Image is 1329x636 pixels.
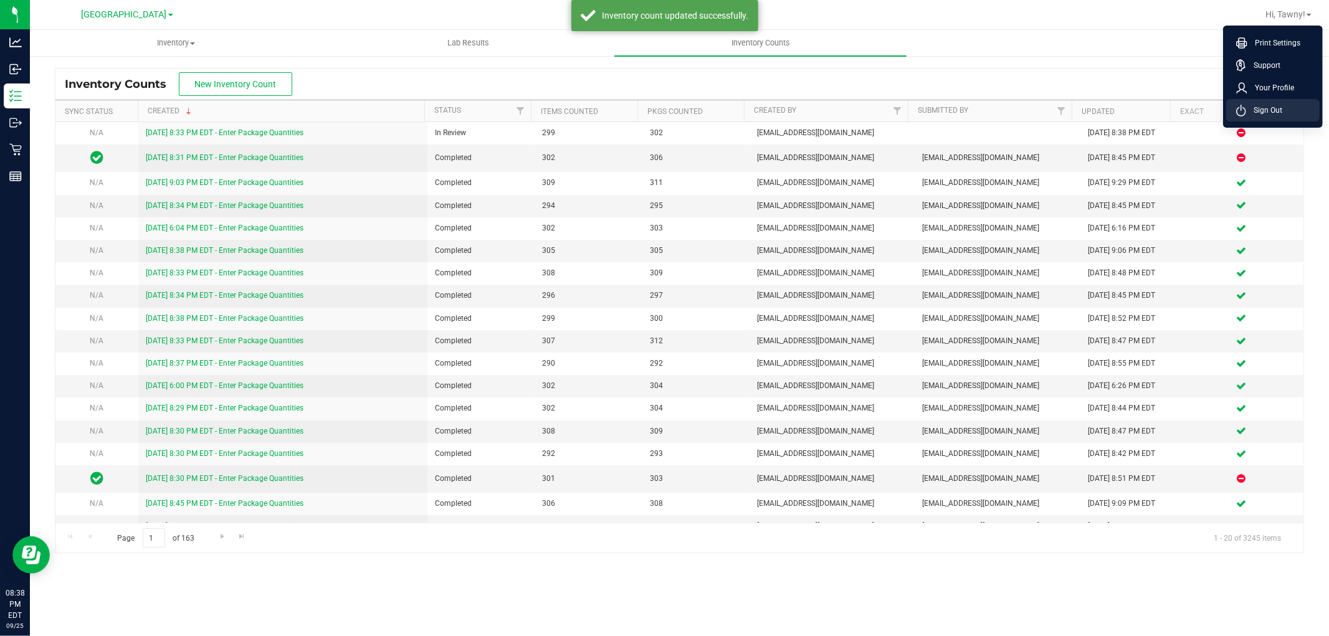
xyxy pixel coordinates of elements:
div: [DATE] 8:52 PM EDT [1088,313,1172,325]
a: [DATE] 8:34 PM EDT - Enter Package Quantities [146,291,303,300]
span: 306 [542,498,634,510]
span: 302 [542,152,634,164]
span: [EMAIL_ADDRESS][DOMAIN_NAME] [757,245,907,257]
span: N/A [90,427,103,435]
a: Go to the last page [233,528,251,545]
span: Completed [435,358,527,369]
span: 309 [650,267,742,279]
a: [DATE] 8:30 PM EDT - Enter Package Quantities [146,474,303,483]
span: [EMAIL_ADDRESS][DOMAIN_NAME] [923,152,1073,164]
p: 08:38 PM EDT [6,587,24,621]
a: [DATE] 6:00 PM EDT - Enter Package Quantities [146,381,303,390]
span: N/A [90,246,103,255]
span: N/A [90,314,103,323]
span: [EMAIL_ADDRESS][DOMAIN_NAME] [757,380,907,392]
span: Hi, Tawny! [1265,9,1305,19]
span: Completed [435,290,527,301]
span: [EMAIL_ADDRESS][DOMAIN_NAME] [923,222,1073,234]
span: [EMAIL_ADDRESS][DOMAIN_NAME] [757,473,907,485]
span: [EMAIL_ADDRESS][DOMAIN_NAME] [757,402,907,414]
a: Filter [887,100,908,121]
span: 302 [650,127,742,139]
span: Completed [435,267,527,279]
div: [DATE] 6:16 PM EDT [1088,222,1172,234]
span: 305 [542,245,634,257]
span: [EMAIL_ADDRESS][DOMAIN_NAME] [757,425,907,437]
span: N/A [90,268,103,277]
span: Completed [435,402,527,414]
span: 294 [542,200,634,212]
a: Status [434,106,461,115]
div: [DATE] 8:47 PM EDT [1088,335,1172,347]
span: Completed [435,313,527,325]
a: [DATE] 8:38 PM EDT - Enter Package Quantities [146,314,303,323]
a: [DATE] 8:38 PM EDT - Enter Package Quantities [146,246,303,255]
a: [DATE] 8:37 PM EDT - Enter Package Quantities [146,359,303,368]
a: [DATE] 8:33 PM EDT - Enter Package Quantities [146,128,303,137]
inline-svg: Outbound [9,116,22,129]
a: Submitted By [918,106,968,115]
span: 303 [650,473,742,485]
span: 308 [542,267,634,279]
span: N/A [90,404,103,412]
span: [EMAIL_ADDRESS][DOMAIN_NAME] [923,498,1073,510]
span: Completed [435,152,527,164]
span: [EMAIL_ADDRESS][DOMAIN_NAME] [757,127,907,139]
a: [DATE] 9:03 PM EDT - Enter Package Quantities [146,178,303,187]
span: [EMAIL_ADDRESS][DOMAIN_NAME] [923,402,1073,414]
span: 302 [542,222,634,234]
span: Completed [435,380,527,392]
a: [DATE] 8:45 PM EDT - Enter Package Quantities [146,499,303,508]
div: [DATE] 9:09 PM EDT [1088,498,1172,510]
a: [DATE] 8:29 PM EDT - Enter Package Quantities [146,404,303,412]
span: Lab Results [431,37,506,49]
span: Inventory Counts [65,77,179,91]
span: [EMAIL_ADDRESS][DOMAIN_NAME] [757,290,907,301]
span: 1 - 20 of 3245 items [1204,528,1291,547]
span: Completed [435,335,527,347]
span: [EMAIL_ADDRESS][DOMAIN_NAME] [757,358,907,369]
input: 1 [143,528,165,548]
span: In Review [435,127,527,139]
span: Print Settings [1247,37,1300,49]
span: N/A [90,224,103,232]
span: 302 [542,380,634,392]
span: 304 [650,380,742,392]
span: [EMAIL_ADDRESS][DOMAIN_NAME] [757,313,907,325]
span: 295 [650,200,742,212]
span: 312 [650,335,742,347]
span: 292 [650,358,742,369]
span: 300 [650,313,742,325]
inline-svg: Inbound [9,63,22,75]
a: [DATE] 8:33 PM EDT - Enter Package Quantities [146,336,303,345]
button: New Inventory Count [179,72,292,96]
inline-svg: Inventory [9,90,22,102]
span: [EMAIL_ADDRESS][DOMAIN_NAME] [757,520,907,532]
span: [EMAIL_ADDRESS][DOMAIN_NAME] [923,520,1073,532]
span: 308 [650,498,742,510]
span: 288 [650,520,742,532]
span: 299 [542,313,634,325]
span: N/A [90,336,103,345]
span: N/A [90,128,103,137]
span: 303 [650,222,742,234]
span: [EMAIL_ADDRESS][DOMAIN_NAME] [923,448,1073,460]
a: [DATE] 8:30 PM EDT - Enter Package Quantities [146,449,303,458]
span: 299 [542,127,634,139]
span: [EMAIL_ADDRESS][DOMAIN_NAME] [757,448,907,460]
span: [EMAIL_ADDRESS][DOMAIN_NAME] [757,267,907,279]
div: [DATE] 8:48 PM EDT [1088,267,1172,279]
span: 297 [650,290,742,301]
span: [EMAIL_ADDRESS][DOMAIN_NAME] [757,152,907,164]
a: [DATE] 8:35 PM EDT - Enter Package Quantities [146,521,303,530]
inline-svg: Reports [9,170,22,183]
div: [DATE] 8:50 PM EDT [1088,520,1172,532]
a: Inventory Counts [614,30,907,56]
a: Sync Status [65,107,113,116]
span: Inventory [31,37,322,49]
span: Inventory Counts [715,37,807,49]
div: [DATE] 8:44 PM EDT [1088,402,1172,414]
span: 286 [542,520,634,532]
span: [EMAIL_ADDRESS][DOMAIN_NAME] [923,245,1073,257]
span: [EMAIL_ADDRESS][DOMAIN_NAME] [923,290,1073,301]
